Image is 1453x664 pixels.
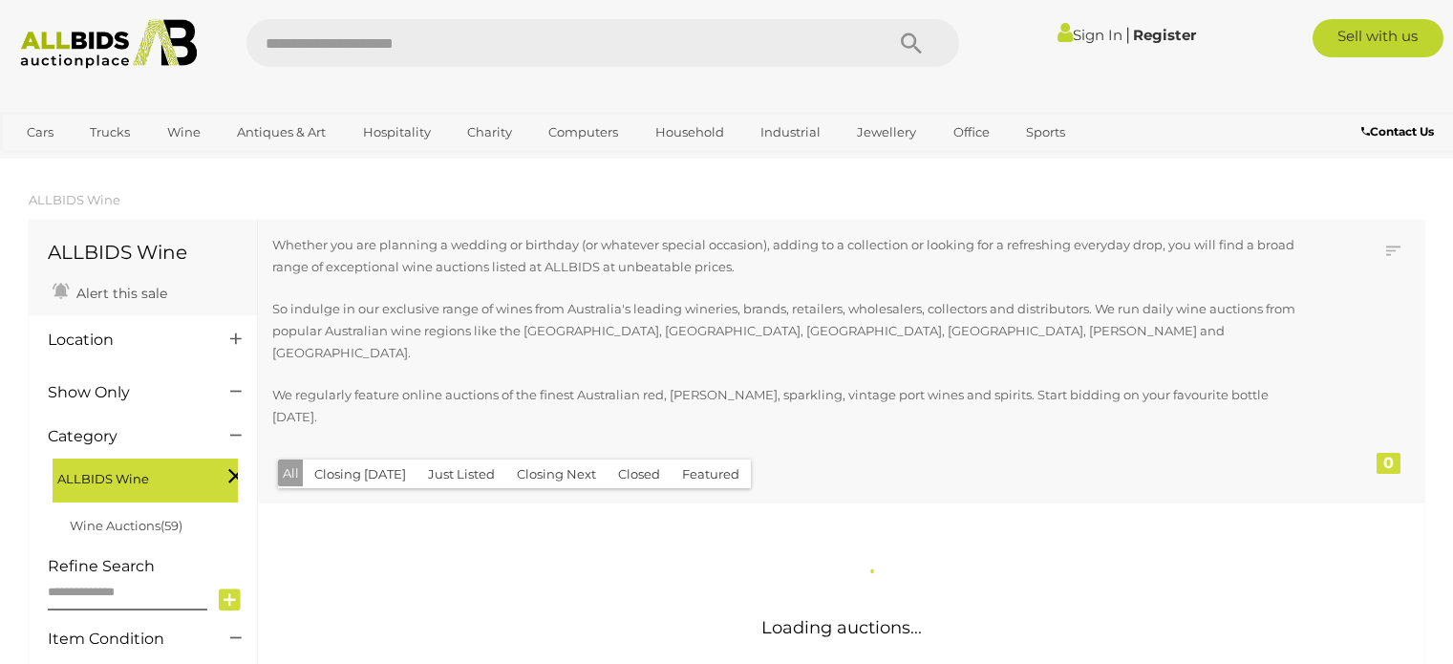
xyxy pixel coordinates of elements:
h4: Location [48,332,202,349]
div: 0 [1377,453,1400,474]
a: Antiques & Art [224,117,338,148]
button: Just Listed [417,460,506,489]
a: Cars [14,117,66,148]
button: All [278,460,304,487]
a: ALLBIDS Wine [29,192,120,207]
a: Hospitality [351,117,443,148]
h1: ALLBIDS Wine [48,242,238,263]
span: Loading auctions... [761,617,922,638]
h4: Refine Search [48,558,252,575]
a: Office [941,117,1002,148]
a: Sell with us [1313,19,1443,57]
img: Allbids.com.au [11,19,207,69]
button: Closed [607,460,672,489]
b: Contact Us [1361,124,1434,139]
a: Jewellery [844,117,929,148]
p: So indulge in our exclusive range of wines from Australia's leading wineries, brands, retailers, ... [272,298,1301,365]
button: Closing [DATE] [303,460,417,489]
a: Contact Us [1361,121,1439,142]
a: Wine Auctions(59) [70,518,182,533]
a: Sports [1014,117,1078,148]
a: Alert this sale [48,277,172,306]
a: Wine [155,117,213,148]
span: | [1125,24,1130,45]
a: Computers [536,117,630,148]
p: We regularly feature online auctions of the finest Australian red, [PERSON_NAME], sparkling, vint... [272,384,1301,429]
span: (59) [160,518,182,533]
a: [GEOGRAPHIC_DATA] [14,148,175,180]
button: Featured [671,460,751,489]
a: Sign In [1058,26,1122,44]
h4: Item Condition [48,631,202,648]
span: ALLBIDS Wine [57,463,201,490]
a: Charity [455,117,524,148]
h4: Category [48,428,202,445]
a: Register [1133,26,1196,44]
h4: Show Only [48,384,202,401]
a: Trucks [77,117,142,148]
p: Whether you are planning a wedding or birthday (or whatever special occasion), adding to a collec... [272,234,1301,279]
a: Household [643,117,737,148]
span: Alert this sale [72,285,167,302]
button: Search [864,19,959,67]
button: Closing Next [505,460,608,489]
a: Industrial [748,117,833,148]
